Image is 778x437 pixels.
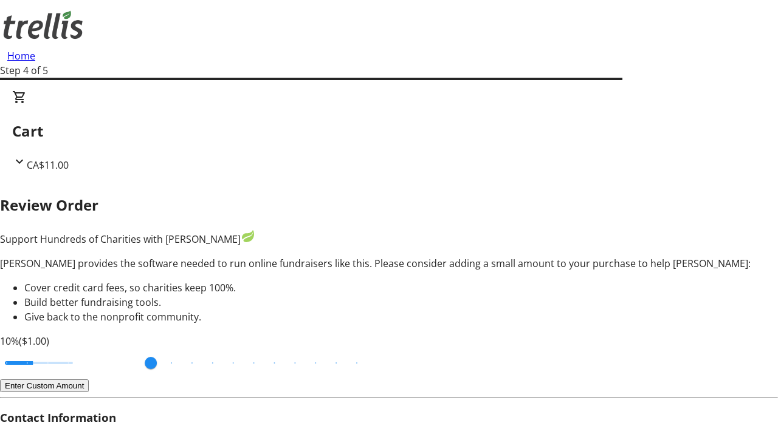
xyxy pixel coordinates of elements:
li: Cover credit card fees, so charities keep 100%. [24,280,778,295]
li: Give back to the nonprofit community. [24,310,778,324]
span: CA$11.00 [27,158,69,172]
div: CartCA$11.00 [12,90,766,172]
li: Build better fundraising tools. [24,295,778,310]
h2: Cart [12,120,766,142]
